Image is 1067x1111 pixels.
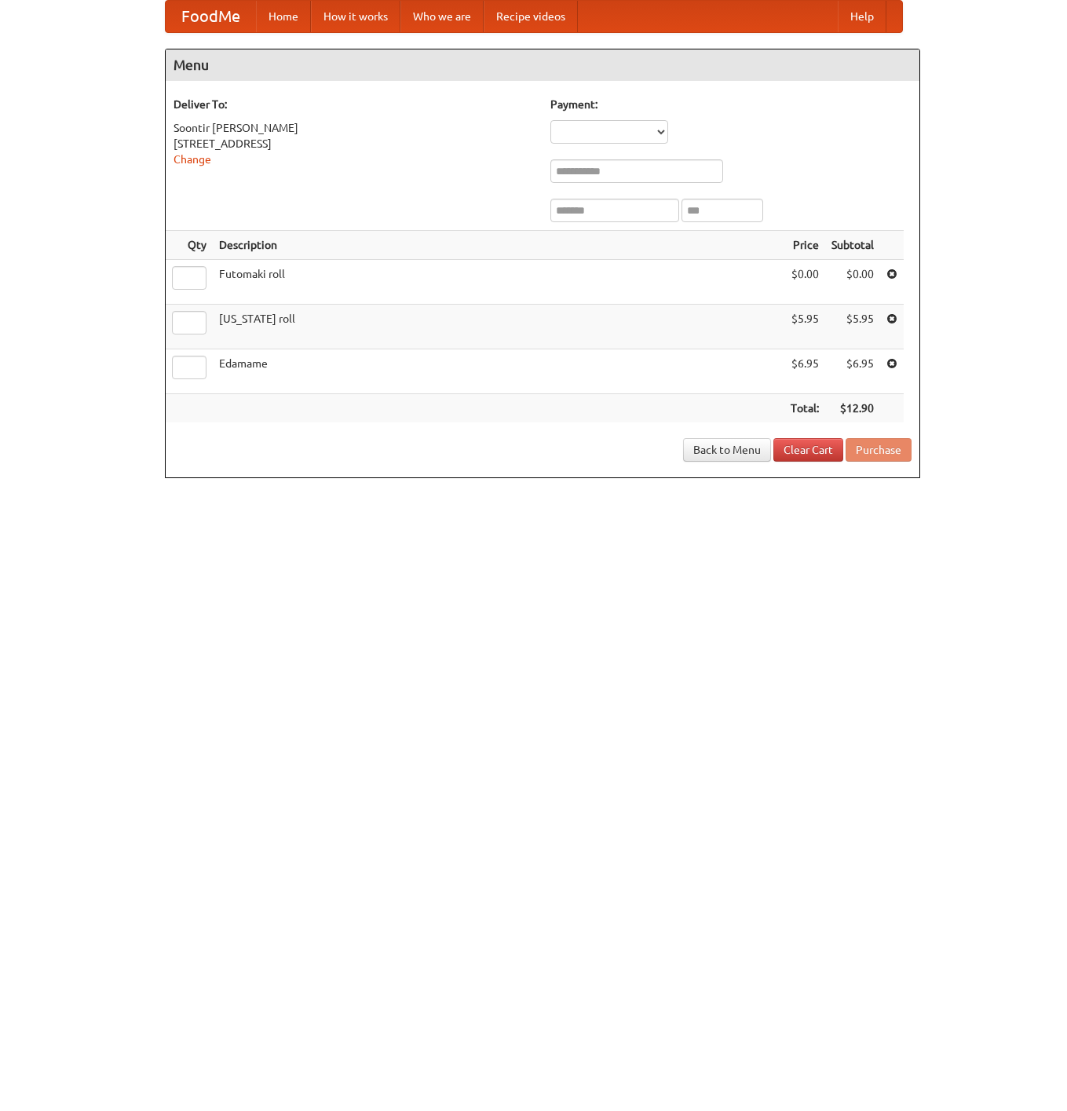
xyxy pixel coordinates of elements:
[213,231,784,260] th: Description
[825,349,880,394] td: $6.95
[484,1,578,32] a: Recipe videos
[174,136,535,152] div: [STREET_ADDRESS]
[174,120,535,136] div: Soontir [PERSON_NAME]
[784,260,825,305] td: $0.00
[825,260,880,305] td: $0.00
[784,394,825,423] th: Total:
[256,1,311,32] a: Home
[174,153,211,166] a: Change
[784,231,825,260] th: Price
[683,438,771,462] a: Back to Menu
[166,231,213,260] th: Qty
[825,305,880,349] td: $5.95
[825,231,880,260] th: Subtotal
[166,49,919,81] h4: Menu
[400,1,484,32] a: Who we are
[825,394,880,423] th: $12.90
[550,97,912,112] h5: Payment:
[174,97,535,112] h5: Deliver To:
[784,305,825,349] td: $5.95
[213,260,784,305] td: Futomaki roll
[213,349,784,394] td: Edamame
[213,305,784,349] td: [US_STATE] roll
[784,349,825,394] td: $6.95
[166,1,256,32] a: FoodMe
[773,438,843,462] a: Clear Cart
[838,1,886,32] a: Help
[846,438,912,462] button: Purchase
[311,1,400,32] a: How it works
